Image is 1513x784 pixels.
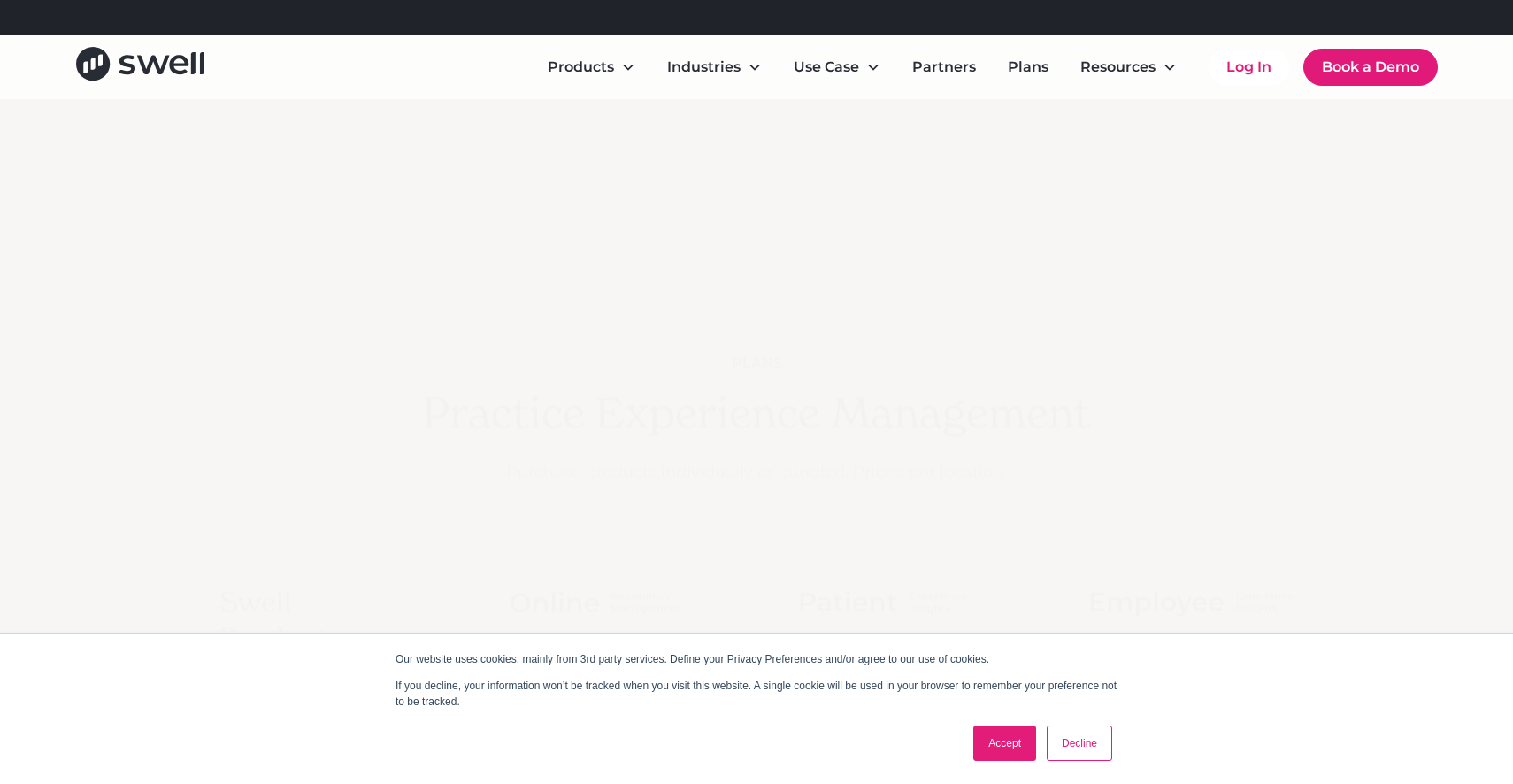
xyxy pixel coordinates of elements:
[422,460,1091,484] p: Purchase products individually or bundled. Priced per location.
[667,57,741,78] div: Industries
[994,50,1063,85] a: Plans
[534,50,649,85] div: Products
[76,47,204,87] a: home
[1303,49,1438,86] a: Book a Demo
[548,57,614,78] div: Products
[422,388,1091,440] h2: Practice Experience Management
[1066,50,1191,85] div: Resources
[1209,50,1289,85] a: Log In
[898,50,990,85] a: Partners
[794,57,859,78] div: Use Case
[973,726,1036,761] a: Accept
[219,584,423,657] div: Swell Products
[780,50,895,85] div: Use Case
[396,678,1117,710] p: If you decline, your information won’t be tracked when you visit this website. A single cookie wi...
[422,353,1091,374] div: plans
[1080,57,1156,78] div: Resources
[1047,726,1112,761] a: Decline
[396,651,1117,667] p: Our website uses cookies, mainly from 3rd party services. Define your Privacy Preferences and/or ...
[653,50,776,85] div: Industries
